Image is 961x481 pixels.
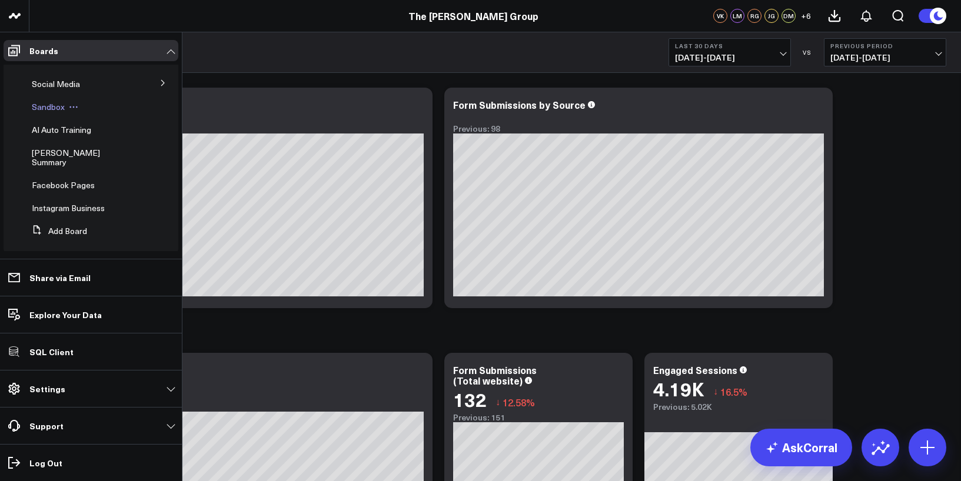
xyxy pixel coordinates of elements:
div: Previous: 83 [53,124,424,133]
span: 12.58% [503,396,535,409]
div: Previous: 151 [453,413,624,422]
div: VS [797,49,818,56]
a: AskCorral [750,429,852,466]
span: ↓ [713,384,718,399]
button: +6 [799,9,813,23]
b: Previous Period [830,42,940,49]
div: VK [713,9,727,23]
div: 132 [453,389,487,410]
div: Previous: 98 [453,124,824,133]
span: [PERSON_NAME] Summary [32,147,100,168]
div: Previous: 10.15K [53,402,424,412]
span: AI Auto Training [32,124,91,135]
p: SQL Client [29,347,74,356]
button: Add Board [27,221,87,242]
a: Facebook Pages [32,181,95,190]
p: Boards [29,46,58,55]
span: Instagram Business [32,202,105,213]
button: Previous Period[DATE]-[DATE] [824,38,946,66]
span: Social Media [32,78,80,89]
a: Paid Media [32,56,74,66]
b: Last 30 Days [675,42,784,49]
div: DM [782,9,796,23]
a: AI Auto Training [32,125,91,135]
div: Engaged Sessions [653,363,737,376]
div: Form Submissions (Total website) [453,363,537,387]
span: ↓ [496,395,500,410]
div: Form Submissions by Source [453,98,586,111]
span: 16.5% [720,385,747,398]
p: Log Out [29,458,62,467]
p: Share via Email [29,273,91,282]
div: 4.19K [653,378,704,399]
span: Facebook Pages [32,179,95,191]
span: + 6 [801,12,811,20]
a: Sandbox [32,102,65,112]
a: [PERSON_NAME] Summary [32,148,127,167]
button: Last 30 Days[DATE]-[DATE] [669,38,791,66]
p: Explore Your Data [29,310,102,319]
div: Previous: 5.02K [653,402,824,412]
span: Sandbox [32,101,65,112]
a: Instagram Business [32,203,105,213]
div: RG [747,9,762,23]
div: LM [730,9,744,23]
span: [DATE] - [DATE] [675,53,784,62]
a: Social Media [32,79,80,89]
p: Support [29,421,64,430]
span: [DATE] - [DATE] [830,53,940,62]
div: JG [764,9,779,23]
a: The [PERSON_NAME] Group [408,9,538,22]
a: SQL Client [4,341,178,362]
p: Settings [29,384,65,393]
a: Log Out [4,452,178,473]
